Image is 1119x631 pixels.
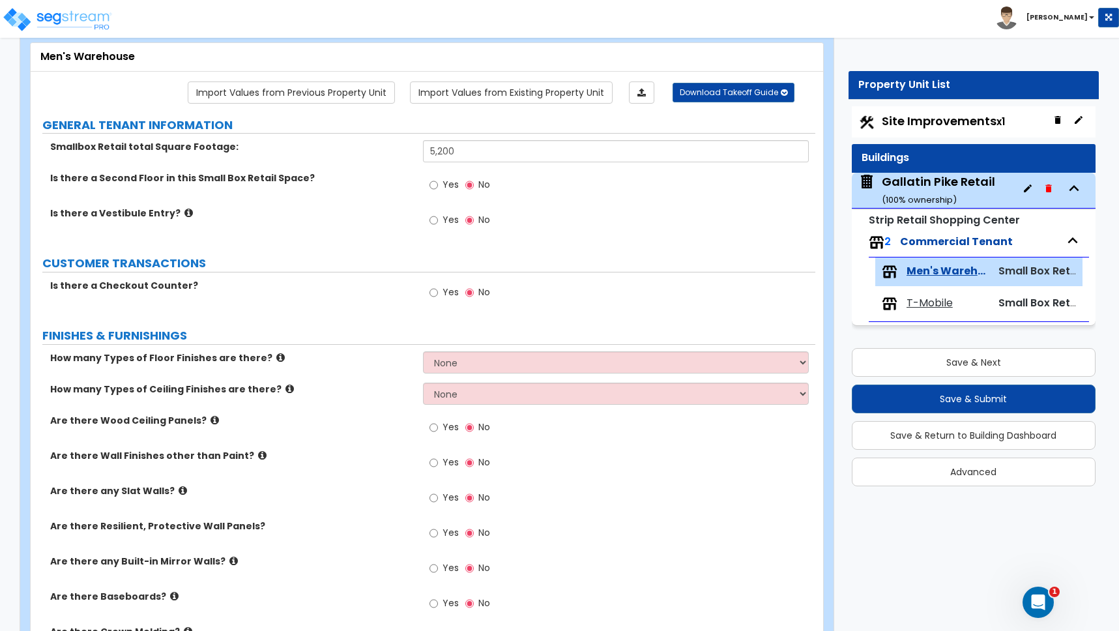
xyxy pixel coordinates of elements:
input: No [465,213,474,227]
label: Are there any Slat Walls? [50,484,413,497]
b: [PERSON_NAME] [1026,12,1088,22]
i: click for more info! [211,415,219,425]
input: No [465,526,474,540]
img: building.svg [858,173,875,190]
div: Property Unit List [858,78,1089,93]
label: Is there a Checkout Counter? [50,279,413,292]
input: No [465,491,474,505]
span: No [478,561,490,574]
small: ( 100 % ownership) [882,194,957,206]
small: x1 [996,115,1005,128]
span: Commercial Tenant [900,234,1013,249]
label: Are there Baseboards? [50,590,413,603]
input: No [465,286,474,300]
i: click for more info! [285,384,294,394]
span: Download Takeoff Guide [680,87,778,98]
input: Yes [429,456,438,470]
span: No [478,596,490,609]
span: Yes [443,596,459,609]
input: Yes [429,420,438,435]
a: Import the dynamic attributes value through Excel sheet [629,81,654,104]
i: click for more info! [184,208,193,218]
span: Yes [443,420,459,433]
span: No [478,178,490,191]
input: Yes [429,178,438,192]
span: Yes [443,286,459,299]
input: Yes [429,213,438,227]
span: Yes [443,526,459,539]
span: Yes [443,456,459,469]
span: No [478,213,490,226]
label: GENERAL TENANT INFORMATION [42,117,815,134]
iframe: Intercom live chat [1023,587,1054,618]
input: No [465,596,474,611]
a: Import the dynamic attribute values from previous properties. [188,81,395,104]
button: Save & Return to Building Dashboard [852,421,1096,450]
i: click for more info! [170,591,179,601]
i: click for more info! [276,353,285,362]
span: Yes [443,178,459,191]
button: Download Takeoff Guide [673,83,794,102]
span: No [478,286,490,299]
span: 2 [884,234,891,249]
img: tenants.png [869,235,884,250]
span: No [478,526,490,539]
label: CUSTOMER TRANSACTIONS [42,255,815,272]
input: Yes [429,526,438,540]
span: T-Mobile [907,296,953,311]
span: 1 [1049,587,1060,597]
input: No [465,561,474,576]
label: How many Types of Floor Finishes are there? [50,351,413,364]
div: Buildings [862,151,1086,166]
img: logo_pro_r.png [2,7,113,33]
input: No [465,456,474,470]
span: No [478,420,490,433]
a: Import the dynamic attribute values from existing properties. [410,81,613,104]
img: tenants.png [882,296,897,312]
input: No [465,178,474,192]
i: click for more info! [229,556,238,566]
span: Yes [443,491,459,504]
span: Site Improvements [882,113,1005,129]
span: Yes [443,213,459,226]
div: Men's Warehouse [40,50,813,65]
label: Is there a Vestibule Entry? [50,207,413,220]
label: Are there any Built-in Mirror Walls? [50,555,413,568]
label: Is there a Second Floor in this Small Box Retail Space? [50,171,413,184]
input: Yes [429,561,438,576]
img: tenants.png [882,264,897,280]
input: Yes [429,286,438,300]
span: No [478,456,490,469]
span: Men's Warehouse [907,264,989,279]
span: Yes [443,561,459,574]
input: No [465,420,474,435]
label: Are there Wall Finishes other than Paint? [50,449,413,462]
span: No [478,491,490,504]
label: Are there Resilient, Protective Wall Panels? [50,520,413,533]
label: How many Types of Ceiling Finishes are there? [50,383,413,396]
label: FINISHES & FURNISHINGS [42,327,815,344]
i: click for more info! [179,486,187,495]
span: Gallatin Pike Retail [858,173,995,207]
button: Save & Next [852,348,1096,377]
img: Construction.png [858,114,875,131]
input: Yes [429,596,438,611]
label: Are there Wood Ceiling Panels? [50,414,413,427]
small: Strip Retail Shopping Center [869,213,1020,227]
label: Smallbox Retail total Square Footage: [50,140,413,153]
i: click for more info! [258,450,267,460]
img: avatar.png [995,7,1018,29]
input: Yes [429,491,438,505]
div: Gallatin Pike Retail [882,173,995,207]
button: Advanced [852,458,1096,486]
button: Save & Submit [852,385,1096,413]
